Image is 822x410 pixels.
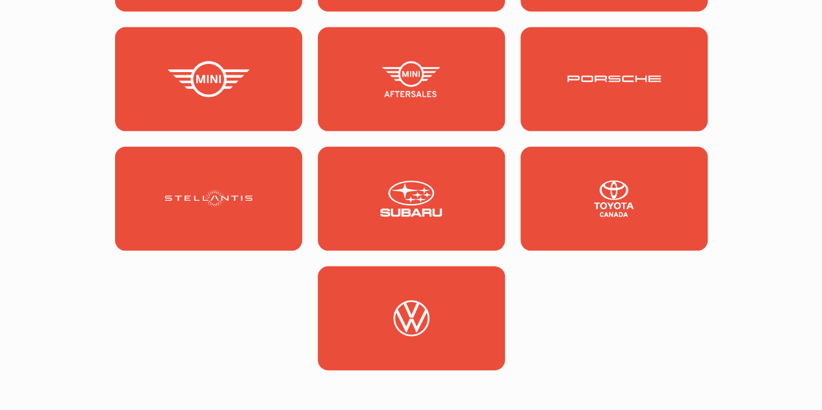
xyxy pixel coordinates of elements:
[567,181,661,217] img: Toyota Canada
[365,181,458,217] img: Subaru
[365,300,458,337] img: Volkswagen
[162,181,255,217] img: Stellantis
[365,61,458,97] img: Mini Fixed Ops
[162,61,255,97] img: Mini
[567,61,661,97] img: Porsche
